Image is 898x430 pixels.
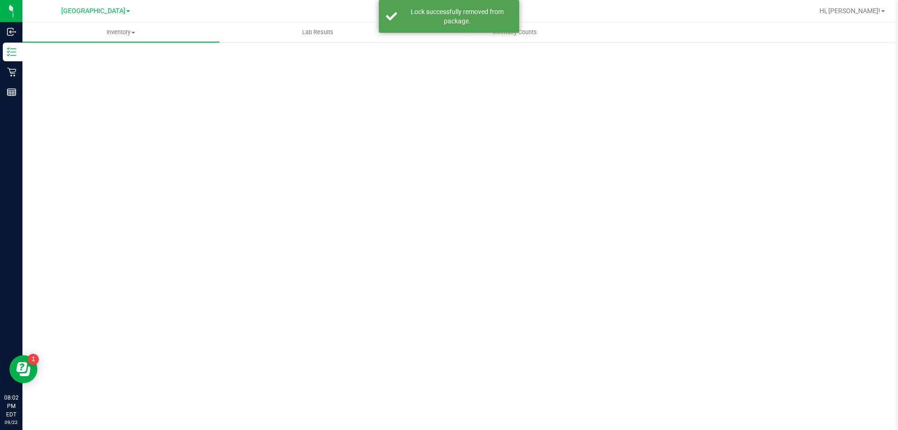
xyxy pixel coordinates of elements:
[22,22,219,42] a: Inventory
[7,67,16,77] inline-svg: Retail
[61,7,125,15] span: [GEOGRAPHIC_DATA]
[9,355,37,383] iframe: Resource center
[4,394,18,419] p: 08:02 PM EDT
[290,28,346,36] span: Lab Results
[22,28,219,36] span: Inventory
[219,22,416,42] a: Lab Results
[7,87,16,97] inline-svg: Reports
[7,47,16,57] inline-svg: Inventory
[28,354,39,365] iframe: Resource center unread badge
[819,7,880,15] span: Hi, [PERSON_NAME]!
[4,419,18,426] p: 09/22
[7,27,16,36] inline-svg: Inbound
[402,7,512,26] div: Lock successfully removed from package.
